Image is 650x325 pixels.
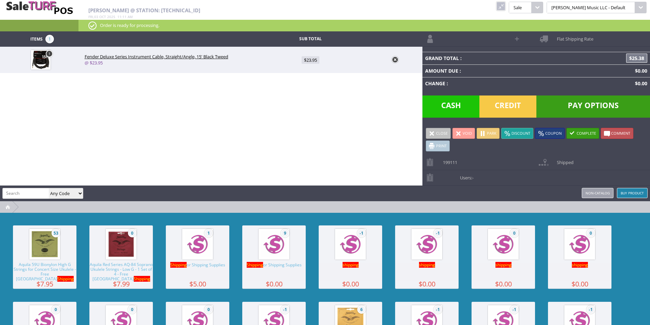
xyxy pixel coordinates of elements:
span: Shipped [553,155,574,165]
span: am [128,14,133,19]
span: $0.00 [319,281,382,286]
span: 03 [94,14,98,19]
td: Grand Total : [422,52,558,64]
td: Sub Total [254,35,367,43]
span: $0.00 [472,281,535,286]
a: Park [477,128,500,139]
a: Discount [501,128,533,139]
span: Pay Options [536,95,650,118]
span: $7.95 [13,281,77,286]
span: Aquila Red Series AQ-84 Soprano Ukulele Strings - Low G - 1 Set of 4 - Free [GEOGRAPHIC_DATA] [89,262,153,281]
h2: [PERSON_NAME] @ Station: [TECHNICAL_ID] [88,8,414,13]
a: @ $23.95 [85,60,103,66]
span: 6 [357,305,366,314]
a: Close [426,128,451,139]
span: -1 [510,305,519,314]
span: -1 [587,305,595,314]
span: Flat Shipping Rate [553,31,593,42]
span: Aquila 59U Bionylon High G Strings for Concert Size Ukulele - Free [GEOGRAPHIC_DATA] [13,262,77,281]
span: 0 [128,229,136,237]
span: $0.00 [548,281,612,286]
span: 11 [117,14,121,19]
span: Credit [479,95,536,118]
span: 9 [281,229,289,237]
span: , : [88,14,133,19]
span: 0 [510,229,519,237]
a: Void [452,128,475,139]
span: -1 [281,305,289,314]
span: shipping [343,262,359,268]
span: Shipping [247,262,263,268]
span: Items [30,35,43,42]
span: 199111 [439,155,457,165]
span: $0.00 [242,281,306,286]
span: Fender Deluxe Series Instrument Cable, Straight/Angle, 15' Black Tweed [85,54,228,60]
span: 0 [587,229,595,237]
span: $7.99 [89,281,153,286]
input: Search [3,188,49,198]
span: 0 [52,305,60,314]
a: Print [426,141,450,151]
span: 1 [204,229,213,237]
a: Coupon [535,128,565,139]
span: Shipping [134,276,150,282]
a: Buy Product [617,188,648,198]
span: or Shipping Supplies [166,263,230,281]
span: $0.00 [632,80,647,87]
span: Cash [422,95,479,118]
a: 1 [46,50,53,57]
a: Non-catalog [582,188,613,198]
span: Comment [611,131,630,136]
span: [PERSON_NAME] Music LLC - Default [547,2,635,13]
span: -1 [434,305,442,314]
span: shipping [419,262,435,268]
span: 53 [52,229,60,237]
td: Amount Due : [422,64,558,77]
a: Complete [566,128,599,139]
span: $0.00 [632,68,647,74]
span: 1 [45,35,54,43]
span: 2025 [107,14,115,19]
p: Order is ready for processing. [88,21,640,29]
span: $25.38 [626,54,647,63]
span: shipping [495,262,511,268]
span: 0 [204,305,213,314]
span: $23.95 [302,56,319,64]
span: Sale [509,2,531,13]
span: -1 [357,229,366,237]
span: -1 [434,229,442,237]
span: shipping [572,262,588,268]
span: $5.00 [166,281,230,286]
span: Users: [457,170,474,181]
span: 11 [122,14,127,19]
span: or Shipping Supplies [242,263,306,281]
span: 0 [128,305,136,314]
span: Oct [99,14,106,19]
span: Fri [88,14,93,19]
td: Change : [422,77,558,90]
span: Shipping [57,276,74,282]
span: Shipping [170,262,187,268]
span: $0.00 [395,281,459,286]
span: - [472,175,474,181]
